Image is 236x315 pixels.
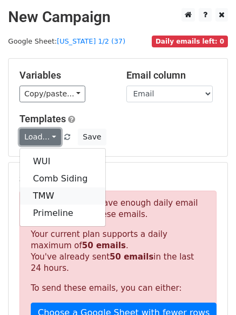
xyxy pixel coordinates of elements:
h2: New Campaign [8,8,228,26]
a: Templates [19,113,66,124]
a: TMW [20,187,105,205]
iframe: Chat Widget [182,263,236,315]
a: Load... [19,129,61,145]
p: Sorry, you don't have enough daily email credits to send these emails. [31,198,205,220]
strong: 50 emails [82,241,126,250]
a: Comb Siding [20,170,105,187]
h5: Variables [19,69,110,81]
a: Primeline [20,205,105,222]
a: Copy/paste... [19,86,85,102]
h5: Email column [126,69,217,81]
p: To send these emails, you can either: [31,283,205,294]
small: Google Sheet: [8,37,125,45]
p: Your current plan supports a daily maximum of . You've already sent in the last 24 hours. [31,229,205,274]
button: Save [78,129,106,145]
h5: 37 Recipients [19,173,217,185]
a: [US_STATE] 1/2 (37) [57,37,125,45]
strong: 50 emails [110,252,153,262]
span: Daily emails left: 0 [152,36,228,47]
a: Daily emails left: 0 [152,37,228,45]
a: WUI [20,153,105,170]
